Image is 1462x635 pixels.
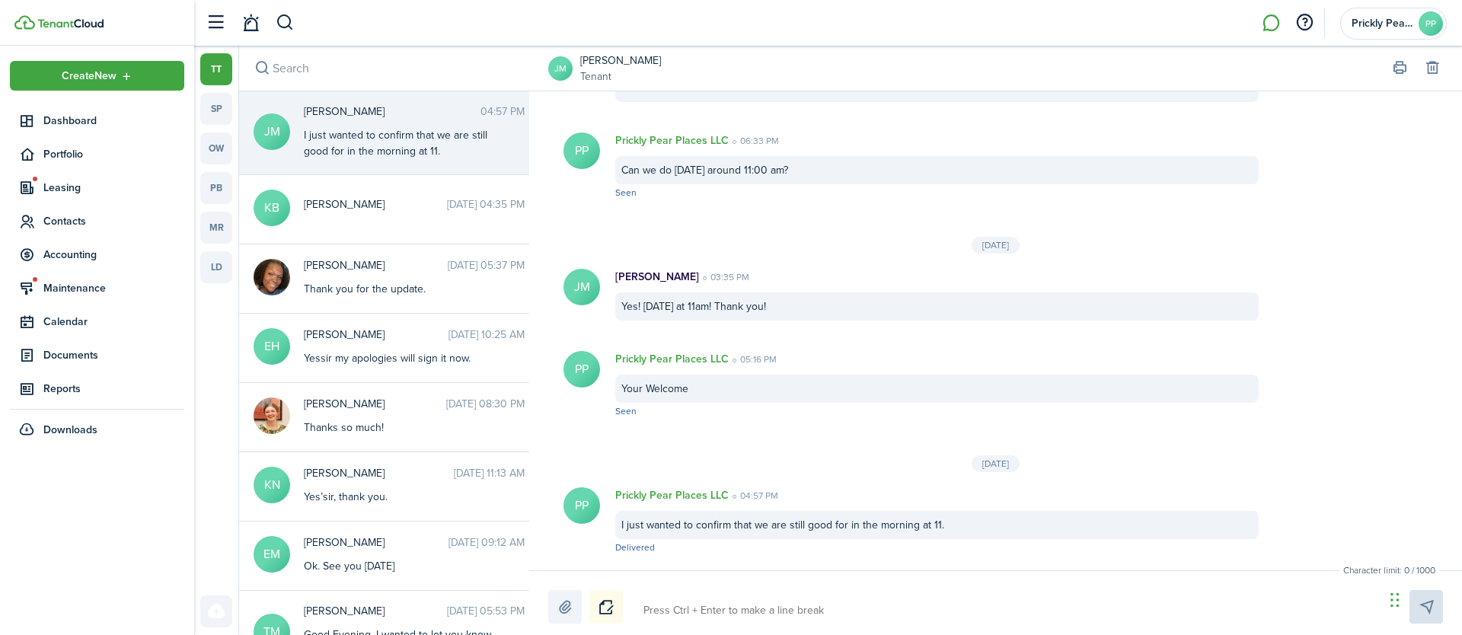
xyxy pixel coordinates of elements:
img: TenantCloud [37,19,104,28]
a: mr [200,212,232,244]
div: Thank you for the update. [304,281,494,297]
button: Search [276,10,295,36]
span: Seen [615,186,637,199]
p: [PERSON_NAME] [615,269,699,285]
time: 04:57 PM [729,489,778,503]
span: Erin McAndrew [304,534,448,550]
span: Seen [615,404,637,418]
button: Print [1389,58,1410,79]
div: Can we do [DATE] around 11:00 am? [615,156,1259,184]
img: TenantCloud [14,15,35,30]
span: Dashboard [43,113,184,129]
time: [DATE] 11:13 AM [454,465,525,481]
avatar-text: EM [254,536,290,573]
span: Delivered [615,541,655,554]
button: Delete [1422,58,1443,79]
time: 03:35 PM [699,270,749,284]
a: Notifications [236,4,265,43]
div: Ok. See you [DATE] [304,558,494,574]
span: Calendar [43,314,184,330]
span: Downloads [43,422,97,438]
a: Reports [10,374,184,404]
time: 04:57 PM [480,104,525,120]
time: [DATE] 05:37 PM [448,257,525,273]
span: Kathleen Benson [304,196,447,212]
div: Yes! [DATE] at 11am! Thank you! [615,292,1259,321]
div: [DATE] [972,237,1020,254]
time: 05:16 PM [729,353,777,366]
span: Portfolio [43,146,184,162]
img: Lydia Martin [254,397,290,434]
span: Contacts [43,213,184,229]
div: Your Welcome [615,375,1259,403]
div: I just wanted to confirm that we are still good for in the morning at 11. [615,511,1259,539]
avatar-text: KB [254,190,290,226]
span: Prickly Pear Places LLC [1352,18,1413,29]
time: [DATE] 05:53 PM [447,603,525,619]
p: Prickly Pear Places LLC [615,351,729,367]
a: JM [548,56,573,81]
input: search [239,46,537,91]
time: [DATE] 10:25 AM [448,327,525,343]
span: Maintenance [43,280,184,296]
avatar-text: PP [1419,11,1443,36]
div: Thanks so much! [304,420,494,436]
a: pb [200,172,232,204]
iframe: Chat Widget [1201,471,1462,635]
span: Jennifer Milligan [304,104,480,120]
avatar-text: EH [254,328,290,365]
img: Khloe Greggs [254,259,290,295]
div: I just wanted to confirm that we are still good for in the morning at 11. [304,127,494,159]
span: Documents [43,347,184,363]
avatar-text: PP [563,487,600,524]
time: [DATE] 09:12 AM [448,534,525,550]
time: [DATE] 08:30 PM [446,396,525,412]
time: [DATE] 04:35 PM [447,196,525,212]
a: sp [200,93,232,125]
a: Tenant [580,69,661,85]
a: Dashboard [10,106,184,136]
span: Leasing [43,180,184,196]
span: Evan Hicks [304,327,448,343]
time: 06:33 PM [729,134,779,148]
div: [DATE] [972,455,1020,472]
span: Lydia Martin [304,396,446,412]
avatar-text: JM [563,269,600,305]
span: Create New [62,71,117,81]
button: Search [251,58,273,79]
avatar-text: KN [254,467,290,503]
a: [PERSON_NAME] [580,53,661,69]
span: Reports [43,381,184,397]
a: tt [200,53,232,85]
button: Open resource center [1291,10,1317,36]
p: Prickly Pear Places LLC [615,487,729,503]
p: Prickly Pear Places LLC [615,132,729,148]
span: Khloe Greggs [304,257,448,273]
div: Yes’sir, thank you. [304,489,494,505]
div: Yessir my apologies will sign it now. [304,350,494,366]
avatar-text: PP [563,132,600,169]
button: Open menu [10,61,184,91]
avatar-text: PP [563,351,600,388]
button: Notice [589,590,623,624]
a: ow [200,132,232,164]
avatar-text: JM [254,113,290,150]
span: Kory Nutt [304,465,454,481]
a: ld [200,251,232,283]
span: Accounting [43,247,184,263]
button: Open sidebar [201,8,230,37]
div: Drag [1390,577,1400,623]
span: Tyler Maddox [304,603,447,619]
